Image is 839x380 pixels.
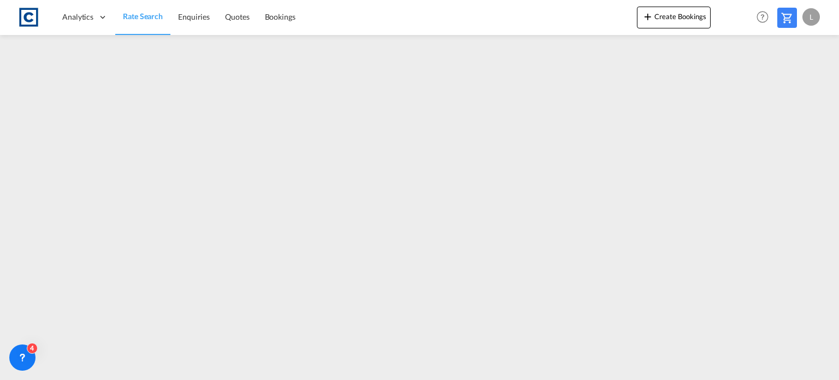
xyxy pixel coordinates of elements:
[802,8,820,26] div: L
[16,5,41,30] img: 1fdb9190129311efbfaf67cbb4249bed.jpeg
[753,8,777,27] div: Help
[225,12,249,21] span: Quotes
[753,8,772,26] span: Help
[265,12,296,21] span: Bookings
[62,11,93,22] span: Analytics
[641,10,654,23] md-icon: icon-plus 400-fg
[123,11,163,21] span: Rate Search
[637,7,711,28] button: icon-plus 400-fgCreate Bookings
[178,12,210,21] span: Enquiries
